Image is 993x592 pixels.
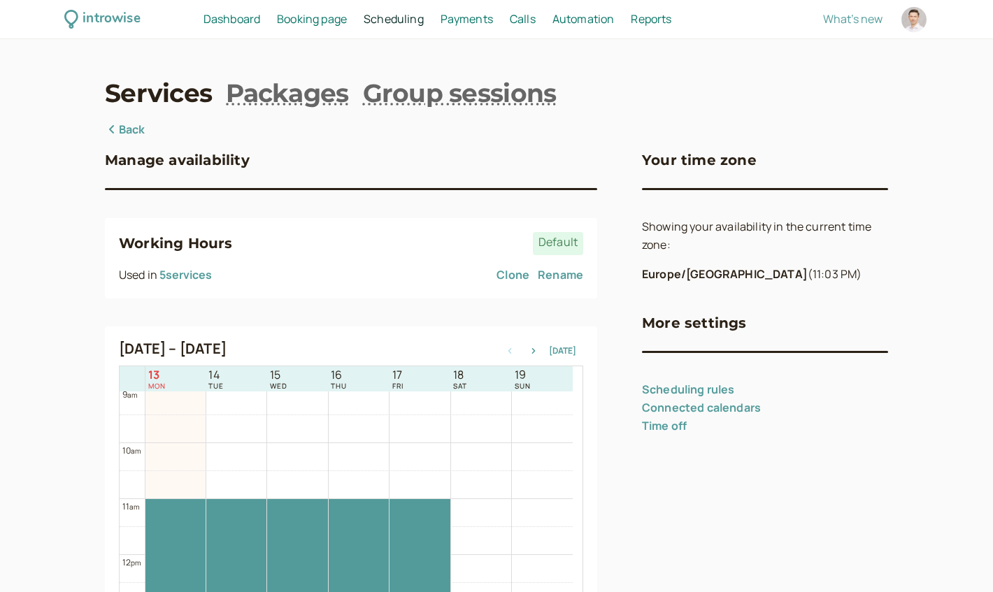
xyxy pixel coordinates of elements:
[127,390,137,400] span: am
[203,11,260,27] span: Dashboard
[105,149,250,171] h3: Manage availability
[642,149,757,171] h3: Your time zone
[823,11,883,27] span: What's new
[364,10,424,29] a: Scheduling
[105,121,145,139] a: Back
[899,5,929,34] a: Account
[392,382,403,390] span: FRI
[270,368,287,382] span: 15
[159,268,212,281] button: 5services
[642,382,735,397] a: Scheduling rules
[122,556,141,569] div: 12
[642,218,888,254] p: Showing your availability in the current time zone:
[512,367,534,391] a: October 19, 2025
[510,10,536,29] a: Calls
[533,232,583,254] span: Default
[277,10,347,29] a: Booking page
[450,367,470,391] a: October 18, 2025
[270,382,287,390] span: WED
[119,232,233,254] h3: Working Hours
[642,266,808,282] b: Europe/[GEOGRAPHIC_DATA]
[129,502,139,512] span: am
[119,266,212,284] div: Used in
[496,266,529,284] a: Clone
[510,11,536,27] span: Calls
[515,368,531,382] span: 19
[331,368,347,382] span: 16
[277,11,347,27] span: Booking page
[515,382,531,390] span: SUN
[226,75,348,110] a: Packages
[131,558,141,568] span: pm
[631,10,671,29] a: Reports
[131,446,141,456] span: am
[208,382,224,390] span: TUE
[642,266,888,284] p: ( 11:03 PM )
[208,368,224,382] span: 14
[328,367,350,391] a: October 16, 2025
[823,13,883,25] button: What's new
[538,266,583,284] a: Rename
[364,11,424,27] span: Scheduling
[83,8,140,30] div: introwise
[122,500,140,513] div: 11
[145,367,169,391] a: October 13, 2025
[267,367,290,391] a: October 15, 2025
[119,340,227,357] h2: [DATE] – [DATE]
[642,312,747,334] h3: More settings
[64,8,141,30] a: introwise
[105,75,212,110] a: Services
[923,525,993,592] iframe: Chat Widget
[642,418,687,433] a: Time off
[122,444,141,457] div: 10
[392,368,403,382] span: 17
[453,368,467,382] span: 18
[441,10,493,29] a: Payments
[363,75,557,110] a: Group sessions
[441,11,493,27] span: Payments
[148,368,166,382] span: 13
[206,367,227,391] a: October 14, 2025
[631,11,671,27] span: Reports
[331,382,347,390] span: THU
[453,382,467,390] span: SAT
[148,382,166,390] span: MON
[552,10,615,29] a: Automation
[642,400,761,415] a: Connected calendars
[122,388,138,401] div: 9
[552,11,615,27] span: Automation
[390,367,406,391] a: October 17, 2025
[203,10,260,29] a: Dashboard
[549,346,576,356] button: [DATE]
